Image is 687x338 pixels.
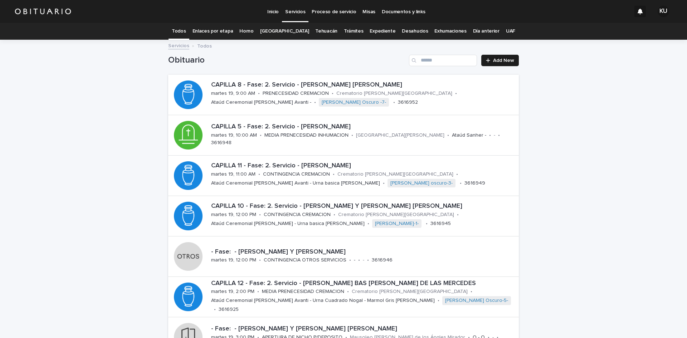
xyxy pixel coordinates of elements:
[333,212,335,218] p: •
[398,99,418,106] p: 3616952
[211,90,255,97] p: martes 19, 9:00 AM
[211,221,365,227] p: Ataúd Ceremonial [PERSON_NAME] - Urna basica [PERSON_NAME]
[438,298,439,304] p: •
[344,23,364,40] a: Trámites
[460,180,462,186] p: •
[211,162,516,170] p: CAPILLA 11 - Fase: 2. Servicio - [PERSON_NAME]
[211,248,516,256] p: - Fase: - [PERSON_NAME] Y [PERSON_NAME]
[455,90,457,97] p: •
[426,221,428,227] p: •
[259,257,261,263] p: •
[390,180,453,186] a: [PERSON_NAME] oscuro-3-
[447,132,449,138] p: •
[262,289,344,295] p: MEDIA PRENECESIDAD CREMACION
[409,55,477,66] input: Search
[168,156,519,196] a: CAPILLA 11 - Fase: 2. Servicio - [PERSON_NAME]martes 19, 11:00 AM•CONTINGENCIA CREMACION•Cremator...
[393,99,395,106] p: •
[337,171,453,177] p: Crematorio [PERSON_NAME][GEOGRAPHIC_DATA]
[211,123,516,131] p: CAPILLA 5 - Fase: 2. Servicio - [PERSON_NAME]
[211,132,257,138] p: martes 19, 10:00 AM
[168,75,519,115] a: CAPILLA 8 - Fase: 2. Servicio - [PERSON_NAME] [PERSON_NAME]martes 19, 9:00 AM•PRENECESIDAD CREMAC...
[211,257,256,263] p: martes 19, 12:00 PM
[481,55,519,66] a: Add New
[211,202,516,210] p: CAPILLA 10 - Fase: 2. Servicio - [PERSON_NAME] Y [PERSON_NAME] [PERSON_NAME]
[264,257,346,263] p: CONTINGENCIA OTROS SERVICIOS
[211,280,516,288] p: CAPILLA 12 - Fase: 2. Servicio - [PERSON_NAME] BAS [PERSON_NAME] DE LAS MERCEDES
[489,132,491,138] p: •
[347,289,349,295] p: •
[264,132,349,138] p: MEDIA PRENECESIDAD INHUMACION
[168,55,406,65] h1: Obituario
[402,23,428,40] a: Desahucios
[314,99,316,106] p: •
[168,196,519,236] a: CAPILLA 10 - Fase: 2. Servicio - [PERSON_NAME] Y [PERSON_NAME] [PERSON_NAME]martes 19, 12:00 PM•C...
[197,41,212,49] p: Todos
[473,23,500,40] a: Día anterior
[193,23,233,40] a: Enlaces por etapa
[260,23,309,40] a: [GEOGRAPHIC_DATA]
[257,289,259,295] p: •
[214,307,216,313] p: •
[211,180,380,186] p: Ataúd Ceremonial [PERSON_NAME] Avanti - Urna basica [PERSON_NAME]
[172,23,186,40] a: Todos
[367,257,369,263] p: •
[464,180,485,186] p: 3616949
[375,221,419,227] a: [PERSON_NAME]-1-
[264,212,331,218] p: CONTINGENCIA CREMACION
[168,236,519,277] a: - Fase: - [PERSON_NAME] Y [PERSON_NAME]martes 19, 12:00 PM•CONTINGENCIA OTROS SERVICIOS•-•-•3616946
[211,325,516,333] p: - Fase: - [PERSON_NAME] Y [PERSON_NAME] [PERSON_NAME]
[211,99,311,106] p: Ataúd Ceremonial [PERSON_NAME] Avanti -
[168,115,519,156] a: CAPILLA 5 - Fase: 2. Servicio - [PERSON_NAME]martes 19, 10:00 AM•MEDIA PRENECESIDAD INHUMACION•[G...
[336,90,452,97] p: Crematorio [PERSON_NAME][GEOGRAPHIC_DATA]
[370,23,395,40] a: Expediente
[445,298,508,304] a: [PERSON_NAME] Oscuro-5-
[168,277,519,317] a: CAPILLA 12 - Fase: 2. Servicio - [PERSON_NAME] BAS [PERSON_NAME] DE LAS MERCEDESmartes 19, 2:00 P...
[211,289,254,295] p: martes 19, 2:00 PM
[219,307,239,313] p: 3616925
[315,23,337,40] a: Tehuacán
[493,58,514,63] span: Add New
[354,257,355,263] p: -
[356,132,444,138] p: [GEOGRAPHIC_DATA][PERSON_NAME]
[452,132,486,138] p: Ataúd Sanher -
[332,90,333,97] p: •
[239,23,253,40] a: Horno
[349,257,351,263] p: •
[260,132,262,138] p: •
[498,132,500,138] p: •
[211,298,435,304] p: Ataúd Ceremonial [PERSON_NAME] Avanti - Urna Cuadrado Nogal - Marmol Gris [PERSON_NAME]
[211,171,255,177] p: martes 19, 11:00 AM
[456,171,458,177] p: •
[367,221,369,227] p: •
[263,90,329,97] p: PRENECESIDAD CREMACION
[211,81,516,89] p: CAPILLA 8 - Fase: 2. Servicio - [PERSON_NAME] [PERSON_NAME]
[14,4,72,19] img: HUM7g2VNRLqGMmR9WVqf
[263,171,330,177] p: CONTINGENCIA CREMACION
[363,257,364,263] p: -
[168,41,189,49] a: Servicios
[333,171,335,177] p: •
[338,212,454,218] p: Crematorio [PERSON_NAME][GEOGRAPHIC_DATA]
[211,140,232,146] p: 3616948
[471,289,472,295] p: •
[457,212,459,218] p: •
[383,180,385,186] p: •
[322,99,386,106] a: [PERSON_NAME] Oscuro -7-
[351,132,353,138] p: •
[372,257,393,263] p: 3616946
[494,132,495,138] p: -
[658,6,669,17] div: KU
[506,23,515,40] a: UAF
[211,212,256,218] p: martes 19, 12:00 PM
[258,171,260,177] p: •
[352,289,468,295] p: Crematorio [PERSON_NAME][GEOGRAPHIC_DATA]
[258,90,260,97] p: •
[358,257,360,263] p: •
[259,212,261,218] p: •
[430,221,451,227] p: 3616945
[434,23,466,40] a: Exhumaciones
